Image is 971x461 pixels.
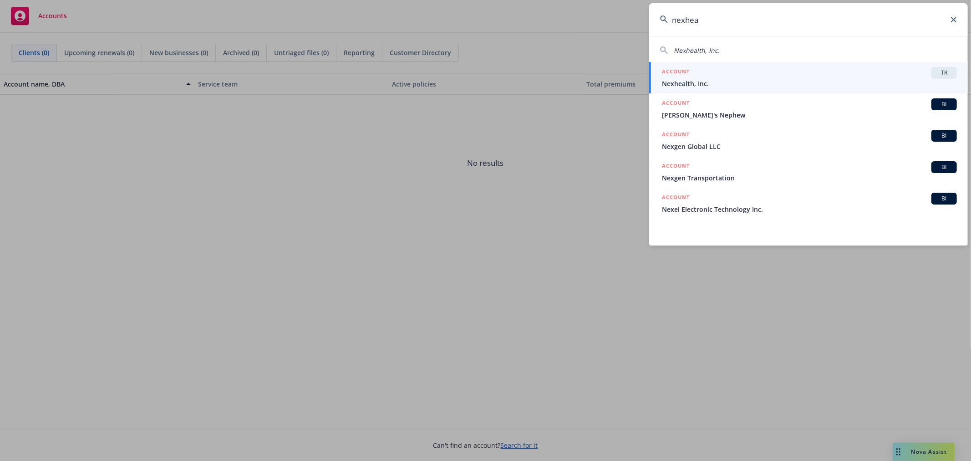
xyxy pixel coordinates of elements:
span: TR [935,69,953,77]
span: Nexgen Transportation [662,173,957,183]
h5: ACCOUNT [662,161,690,172]
span: BI [935,163,953,171]
span: [PERSON_NAME]'s Nephew [662,110,957,120]
h5: ACCOUNT [662,67,690,78]
a: ACCOUNTBINexel Electronic Technology Inc. [649,188,968,219]
a: ACCOUNTBINexgen Global LLC [649,125,968,156]
span: Nexhealth, Inc. [674,46,720,55]
span: Nexgen Global LLC [662,142,957,151]
a: ACCOUNTBINexgen Transportation [649,156,968,188]
a: ACCOUNTTRNexhealth, Inc. [649,62,968,93]
h5: ACCOUNT [662,130,690,141]
h5: ACCOUNT [662,193,690,204]
input: Search... [649,3,968,36]
span: BI [935,195,953,203]
span: BI [935,132,953,140]
span: BI [935,100,953,108]
span: Nexhealth, Inc. [662,79,957,88]
h5: ACCOUNT [662,98,690,109]
span: Nexel Electronic Technology Inc. [662,205,957,214]
a: ACCOUNTBI[PERSON_NAME]'s Nephew [649,93,968,125]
